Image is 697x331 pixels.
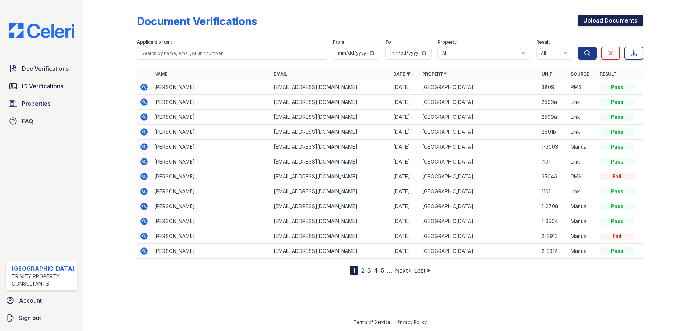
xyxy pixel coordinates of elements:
[419,229,539,244] td: [GEOGRAPHIC_DATA]
[271,214,390,229] td: [EMAIL_ADDRESS][DOMAIN_NAME]
[568,80,597,95] td: PMS
[437,39,457,45] label: Property
[271,184,390,199] td: [EMAIL_ADDRESS][DOMAIN_NAME]
[419,95,539,110] td: [GEOGRAPHIC_DATA]
[22,64,69,73] span: Doc Verifications
[19,296,42,305] span: Account
[390,199,419,214] td: [DATE]
[274,71,287,77] a: Email
[271,140,390,154] td: [EMAIL_ADDRESS][DOMAIN_NAME]
[578,15,643,26] a: Upload Documents
[419,125,539,140] td: [GEOGRAPHIC_DATA]
[568,169,597,184] td: PMS
[151,80,271,95] td: [PERSON_NAME]
[600,247,635,255] div: Pass
[568,244,597,259] td: Manual
[6,61,77,76] a: Doc Verifications
[600,98,635,106] div: Pass
[397,319,427,325] a: Privacy Policy
[419,214,539,229] td: [GEOGRAPHIC_DATA]
[539,95,568,110] td: 2509a
[137,15,257,28] div: Document Verifications
[137,39,172,45] label: Applicant or unit
[350,266,358,275] div: 1
[387,266,392,275] span: …
[600,71,617,77] a: Result
[151,95,271,110] td: [PERSON_NAME]
[390,169,419,184] td: [DATE]
[600,203,635,210] div: Pass
[271,154,390,169] td: [EMAIL_ADDRESS][DOMAIN_NAME]
[393,319,395,325] div: |
[414,267,430,274] a: Last »
[568,184,597,199] td: Link
[539,229,568,244] td: 2-3913
[568,229,597,244] td: Manual
[390,244,419,259] td: [DATE]
[151,154,271,169] td: [PERSON_NAME]
[354,319,391,325] a: Terms of Service
[367,267,371,274] a: 3
[271,110,390,125] td: [EMAIL_ADDRESS][DOMAIN_NAME]
[600,158,635,165] div: Pass
[151,184,271,199] td: [PERSON_NAME]
[568,125,597,140] td: Link
[568,199,597,214] td: Manual
[600,113,635,121] div: Pass
[381,267,384,274] a: 5
[419,244,539,259] td: [GEOGRAPHIC_DATA]
[419,184,539,199] td: [GEOGRAPHIC_DATA]
[271,95,390,110] td: [EMAIL_ADDRESS][DOMAIN_NAME]
[12,264,74,273] div: [GEOGRAPHIC_DATA]
[154,71,167,77] a: Name
[539,199,568,214] td: 1-2708
[539,184,568,199] td: 1101
[539,140,568,154] td: 1-3003
[568,110,597,125] td: Link
[600,84,635,91] div: Pass
[568,154,597,169] td: Link
[374,267,378,274] a: 4
[390,140,419,154] td: [DATE]
[539,154,568,169] td: 1101
[536,39,550,45] label: Result
[151,169,271,184] td: [PERSON_NAME]
[3,293,80,308] a: Account
[22,117,33,125] span: FAQ
[390,154,419,169] td: [DATE]
[271,199,390,214] td: [EMAIL_ADDRESS][DOMAIN_NAME]
[385,39,391,45] label: To
[22,82,63,90] span: ID Verifications
[390,229,419,244] td: [DATE]
[22,99,50,108] span: Properties
[151,229,271,244] td: [PERSON_NAME]
[600,173,635,180] div: Fail
[600,233,635,240] div: Fail
[568,140,597,154] td: Manual
[137,47,327,60] input: Search by name, email, or unit number
[539,169,568,184] td: 3504A
[568,214,597,229] td: Manual
[390,80,419,95] td: [DATE]
[3,23,80,38] img: CE_Logo_Blue-a8612792a0a2168367f1c8372b55b34899dd931a85d93a1a3d3e32e68fde9ad4.png
[395,267,411,274] a: Next ›
[271,125,390,140] td: [EMAIL_ADDRESS][DOMAIN_NAME]
[271,80,390,95] td: [EMAIL_ADDRESS][DOMAIN_NAME]
[600,128,635,136] div: Pass
[6,114,77,128] a: FAQ
[393,71,411,77] a: Date ▼
[3,311,80,325] a: Sign out
[600,188,635,195] div: Pass
[271,169,390,184] td: [EMAIL_ADDRESS][DOMAIN_NAME]
[151,110,271,125] td: [PERSON_NAME]
[361,267,364,274] a: 2
[542,71,553,77] a: Unit
[568,95,597,110] td: Link
[12,273,74,287] div: Trinity Property Consultants
[271,229,390,244] td: [EMAIL_ADDRESS][DOMAIN_NAME]
[333,39,344,45] label: From
[151,214,271,229] td: [PERSON_NAME]
[419,169,539,184] td: [GEOGRAPHIC_DATA]
[390,184,419,199] td: [DATE]
[539,110,568,125] td: 2509a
